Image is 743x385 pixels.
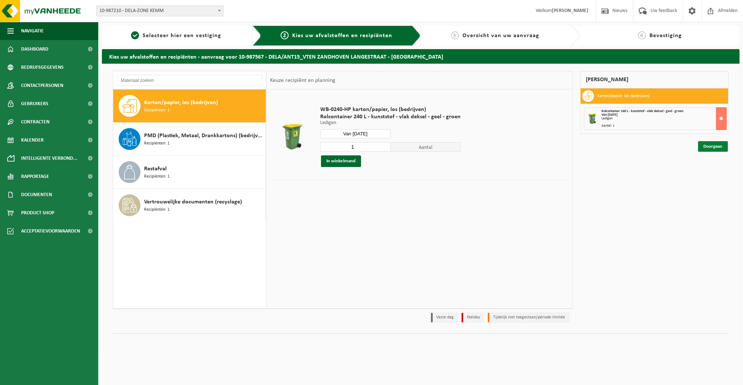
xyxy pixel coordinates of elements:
span: Kies uw afvalstoffen en recipiënten [292,33,392,39]
span: Rolcontainer 240 L - kunststof - vlak deksel - geel - groen [320,113,461,120]
button: Karton/papier, los (bedrijven) Recipiënten: 1 [113,90,266,123]
span: 4 [638,31,646,39]
span: Vertrouwelijke documenten (recyclage) [144,198,242,206]
span: Product Shop [21,204,54,222]
div: Aantal: 1 [601,124,726,128]
div: Ledigen [601,117,726,120]
span: Intelligente verbond... [21,149,78,167]
span: Contracten [21,113,49,131]
span: Kalender [21,131,44,149]
input: Materiaal zoeken [117,75,262,86]
strong: Van [DATE] [601,113,617,117]
span: Acceptatievoorwaarden [21,222,80,240]
span: WB-0240-HP karton/papier, los (bedrijven) [320,106,461,113]
span: 10-987210 - DELA-ZONE KEMM [96,6,223,16]
span: 1 [131,31,139,39]
span: Gebruikers [21,95,48,113]
span: Bedrijfsgegevens [21,58,64,76]
span: Bevestiging [649,33,682,39]
span: Aantal [390,142,461,152]
span: Recipiënten: 1 [144,107,170,114]
h2: Kies uw afvalstoffen en recipiënten - aanvraag voor 10-987567 - DELA/ANT15_VTEN ZANDHOVEN LANGEST... [102,49,739,63]
input: Selecteer datum [320,129,390,138]
li: Tijdelijk niet toegestaan/période limitée [488,313,569,322]
span: Overzicht van uw aanvraag [462,33,539,39]
h3: Karton/papier, los (bedrijven) [597,90,649,102]
a: 1Selecteer hier een vestiging [106,31,247,40]
span: 2 [281,31,289,39]
div: Keuze recipiënt en planning [266,71,339,90]
button: PMD (Plastiek, Metaal, Drankkartons) (bedrijven) Recipiënten: 1 [113,123,266,156]
span: PMD (Plastiek, Metaal, Drankkartons) (bedrijven) [144,131,264,140]
span: Navigatie [21,22,44,40]
span: Recipiënten: 1 [144,206,170,213]
p: Ledigen [320,120,461,126]
span: Rapportage [21,167,49,186]
span: Documenten [21,186,52,204]
span: Dashboard [21,40,48,58]
span: Rolcontainer 240 L - kunststof - vlak deksel - geel - groen [601,109,683,113]
span: Recipiënten: 1 [144,140,170,147]
span: 10-987210 - DELA-ZONE KEMM [96,5,223,16]
button: Vertrouwelijke documenten (recyclage) Recipiënten: 1 [113,189,266,222]
span: Recipiënten: 1 [144,173,170,180]
a: Doorgaan [698,141,728,152]
div: [PERSON_NAME] [580,71,728,88]
span: Karton/papier, los (bedrijven) [144,98,218,107]
li: Vaste dag [431,313,458,322]
button: In winkelmand [321,155,361,167]
span: Restafval [144,164,167,173]
span: 3 [451,31,459,39]
span: Contactpersonen [21,76,63,95]
button: Restafval Recipiënten: 1 [113,156,266,189]
li: Holiday [461,313,484,322]
span: Selecteer hier een vestiging [143,33,221,39]
strong: [PERSON_NAME] [552,8,588,13]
